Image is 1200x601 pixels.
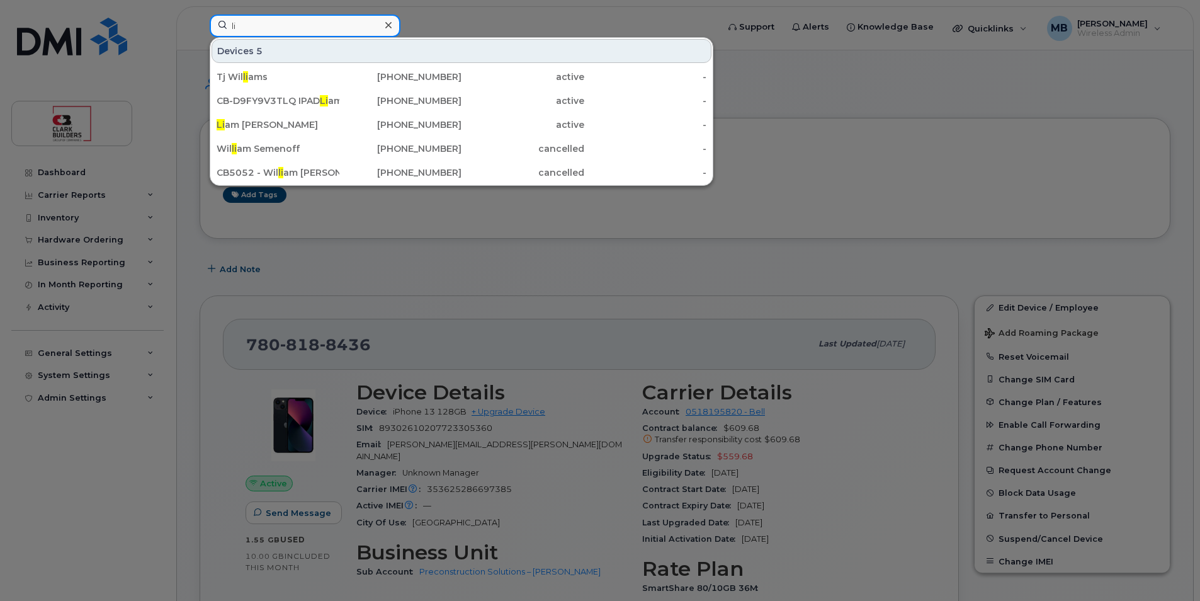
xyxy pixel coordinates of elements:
[584,71,707,83] div: -
[232,143,237,154] span: li
[584,118,707,131] div: -
[217,166,339,179] div: CB5052 - Wil am [PERSON_NAME]
[212,89,711,112] a: CB-D9FY9V3TLQ IPADLiam [PERSON_NAME][PHONE_NUMBER]active-
[217,118,339,131] div: am [PERSON_NAME]
[339,166,462,179] div: [PHONE_NUMBER]
[339,94,462,107] div: [PHONE_NUMBER]
[1145,546,1191,592] iframe: Messenger Launcher
[212,66,711,88] a: Tj Williams[PHONE_NUMBER]active-
[584,94,707,107] div: -
[278,167,283,178] span: li
[217,94,339,107] div: CB-D9FY9V3TLQ IPAD am [PERSON_NAME]
[461,71,584,83] div: active
[461,166,584,179] div: cancelled
[320,95,328,106] span: Li
[212,39,711,63] div: Devices
[256,45,263,57] span: 5
[461,94,584,107] div: active
[243,71,248,83] span: li
[461,118,584,131] div: active
[461,142,584,155] div: cancelled
[339,142,462,155] div: [PHONE_NUMBER]
[584,142,707,155] div: -
[339,71,462,83] div: [PHONE_NUMBER]
[217,119,225,130] span: Li
[339,118,462,131] div: [PHONE_NUMBER]
[584,166,707,179] div: -
[212,161,711,184] a: CB5052 - William [PERSON_NAME][PHONE_NUMBER]cancelled-
[217,142,339,155] div: Wil am Semenoff
[217,71,339,83] div: Tj Wil ams
[212,137,711,160] a: William Semenoff[PHONE_NUMBER]cancelled-
[212,113,711,136] a: Liam [PERSON_NAME][PHONE_NUMBER]active-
